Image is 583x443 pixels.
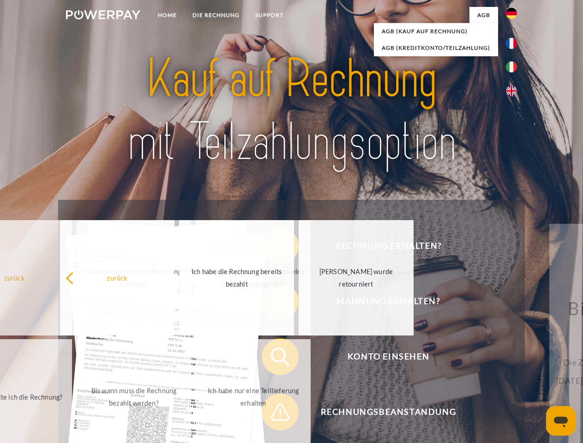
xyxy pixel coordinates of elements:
[275,338,501,375] span: Konto einsehen
[185,265,288,290] div: Ich habe die Rechnung bereits bezahlt
[506,8,517,19] img: de
[374,23,498,40] a: AGB (Kauf auf Rechnung)
[469,7,498,24] a: agb
[506,85,517,96] img: en
[506,61,517,72] img: it
[150,7,185,24] a: Home
[262,394,502,431] button: Rechnungsbeanstandung
[185,7,247,24] a: DIE RECHNUNG
[201,384,305,409] div: Ich habe nur eine Teillieferung erhalten
[304,265,408,290] div: [PERSON_NAME] wurde retourniert
[275,394,501,431] span: Rechnungsbeanstandung
[546,406,576,436] iframe: Schaltfläche zum Öffnen des Messaging-Fensters
[82,384,186,409] div: Bis wann muss die Rechnung bezahlt werden?
[262,338,502,375] button: Konto einsehen
[374,40,498,56] a: AGB (Kreditkonto/Teilzahlung)
[506,38,517,49] img: fr
[66,10,140,19] img: logo-powerpay-white.svg
[247,7,291,24] a: SUPPORT
[88,44,495,177] img: title-powerpay_de.svg
[66,271,169,284] div: zurück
